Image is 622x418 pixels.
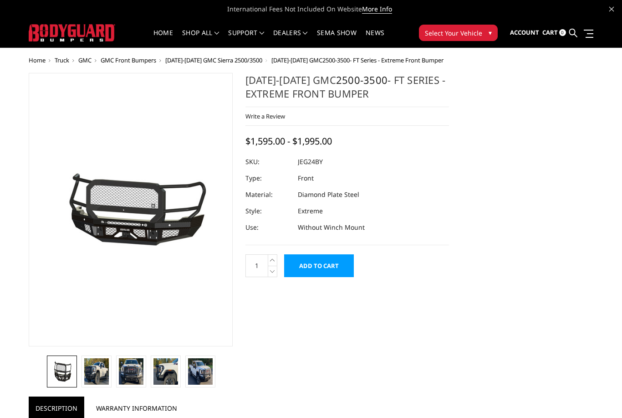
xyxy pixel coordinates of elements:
[542,28,558,36] span: Cart
[165,56,262,64] a: [DATE]-[DATE] GMC Sierra 2500/3500
[425,28,482,38] span: Select Your Vehicle
[489,28,492,37] span: ▾
[317,30,357,47] a: SEMA Show
[29,73,233,346] a: 2024-2025 GMC 2500-3500 - FT Series - Extreme Front Bumper
[559,29,566,36] span: 0
[245,154,291,170] dt: SKU:
[101,56,156,64] a: GMC Front Bumpers
[298,203,323,219] dd: Extreme
[50,358,74,385] img: 2024-2025 GMC 2500-3500 - FT Series - Extreme Front Bumper
[153,30,173,47] a: Home
[510,28,539,36] span: Account
[510,21,539,45] a: Account
[298,186,359,203] dd: Diamond Plate Steel
[55,56,69,64] a: Truck
[245,135,332,147] span: $1,595.00 - $1,995.00
[273,30,308,47] a: Dealers
[84,358,109,385] img: 2024-2025 GMC 2500-3500 - FT Series - Extreme Front Bumper
[322,56,350,64] a: 2500-3500
[29,56,46,64] a: Home
[245,112,285,120] a: Write a Review
[78,56,92,64] a: GMC
[188,358,213,385] img: 2024-2025 GMC 2500-3500 - FT Series - Extreme Front Bumper
[119,358,143,385] img: 2024-2025 GMC 2500-3500 - FT Series - Extreme Front Bumper
[298,219,365,236] dd: Without Winch Mount
[31,163,230,256] img: 2024-2025 GMC 2500-3500 - FT Series - Extreme Front Bumper
[419,25,498,41] button: Select Your Vehicle
[271,56,444,64] span: [DATE]-[DATE] GMC - FT Series - Extreme Front Bumper
[245,73,449,107] h1: [DATE]-[DATE] GMC - FT Series - Extreme Front Bumper
[182,30,219,47] a: shop all
[298,170,314,186] dd: Front
[29,24,115,41] img: BODYGUARD BUMPERS
[298,154,323,170] dd: JEG24BY
[245,186,291,203] dt: Material:
[336,73,387,87] a: 2500-3500
[366,30,384,47] a: News
[245,219,291,236] dt: Use:
[228,30,264,47] a: Support
[542,21,566,45] a: Cart 0
[153,358,178,385] img: 2024-2025 GMC 2500-3500 - FT Series - Extreme Front Bumper
[362,5,392,14] a: More Info
[245,203,291,219] dt: Style:
[284,254,354,277] input: Add to Cart
[245,170,291,186] dt: Type:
